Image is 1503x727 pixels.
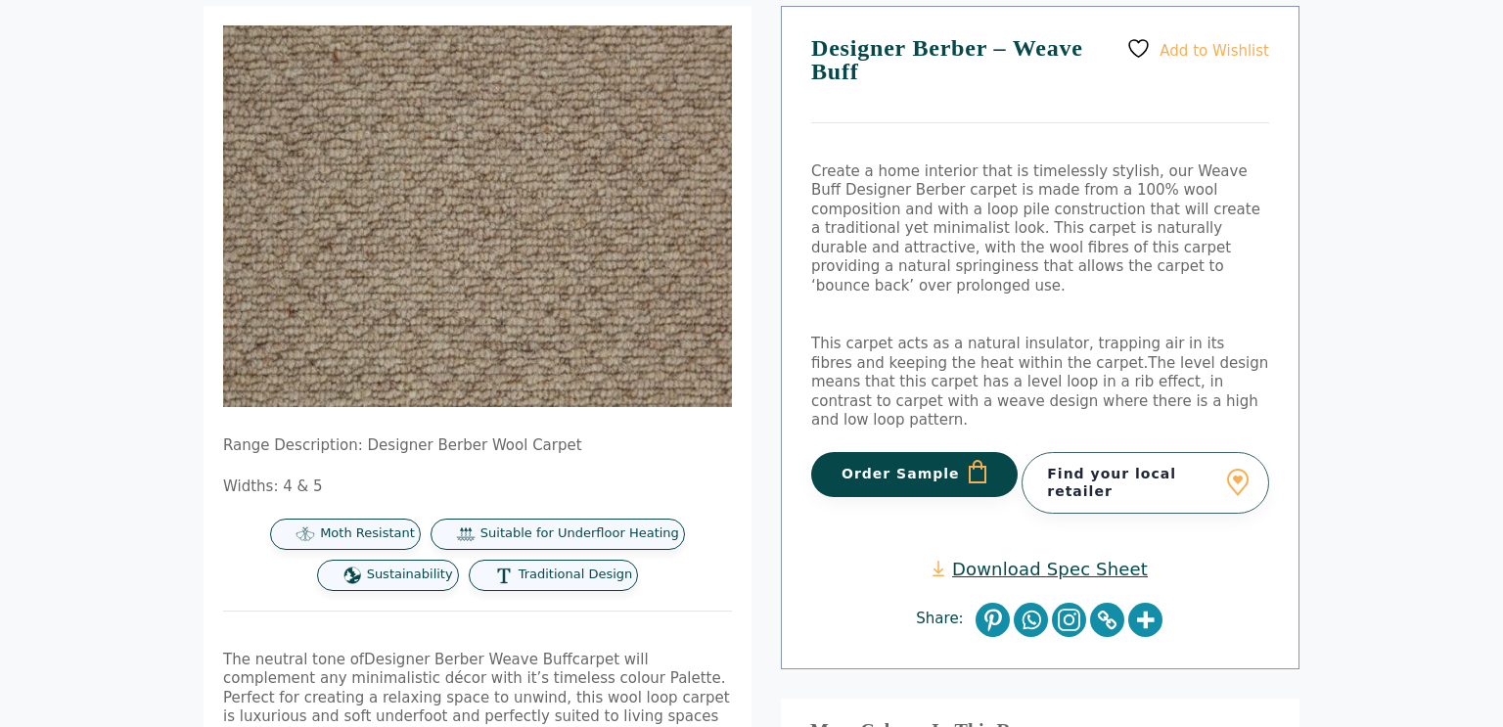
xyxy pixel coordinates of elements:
span: The level design means that this carpet has a level loop in a rib effect, in contrast to carpet w... [811,354,1268,430]
a: Add to Wishlist [1126,36,1269,61]
a: Instagram [1052,603,1086,637]
span: Traditional Design [519,567,633,583]
a: Find your local retailer [1022,452,1269,513]
h1: Designer Berber – Weave Buff [811,36,1269,123]
span: Suitable for Underfloor Heating [480,525,679,542]
a: Copy Link [1090,603,1124,637]
button: Order Sample [811,452,1018,497]
span: Create a home interior that is timelessly stylish, our Weave Buff Designer Berber carpet is made ... [811,162,1260,295]
span: Moth Resistant [320,525,415,542]
span: Sustainability [367,567,453,583]
p: Widths: 4 & 5 [223,477,732,497]
span: Share: [916,610,973,629]
p: Range Description: Designer Berber Wool Carpet [223,436,732,456]
a: More [1128,603,1162,637]
a: Download Spec Sheet [933,558,1148,580]
span: This carpet acts as a natural insulator, trapping air in its fibres and keeping the heat within t... [811,335,1224,372]
span: Add to Wishlist [1160,41,1269,59]
span: Designer Berber Weave Buff [364,651,572,668]
a: Whatsapp [1014,603,1048,637]
a: Pinterest [976,603,1010,637]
